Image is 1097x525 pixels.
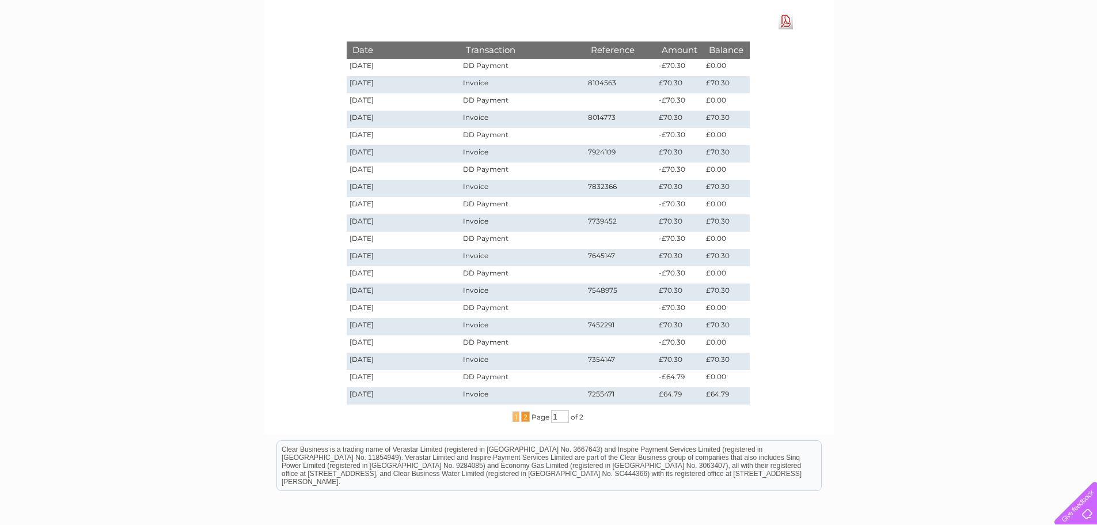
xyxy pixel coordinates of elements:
[347,59,461,76] td: [DATE]
[703,93,749,111] td: £0.00
[347,41,461,58] th: Date
[703,41,749,58] th: Balance
[277,6,821,56] div: Clear Business is a trading name of Verastar Limited (registered in [GEOGRAPHIC_DATA] No. 3667643...
[347,301,461,318] td: [DATE]
[703,111,749,128] td: £70.30
[460,284,584,301] td: Invoice
[656,111,703,128] td: £70.30
[532,413,549,421] span: Page
[460,197,584,214] td: DD Payment
[656,301,703,318] td: -£70.30
[460,335,584,353] td: DD Payment
[1020,49,1049,58] a: Contact
[347,76,461,93] td: [DATE]
[585,318,656,335] td: 7452291
[347,387,461,405] td: [DATE]
[460,76,584,93] td: Invoice
[460,180,584,197] td: Invoice
[460,214,584,232] td: Invoice
[460,41,584,58] th: Transaction
[656,249,703,266] td: £70.30
[656,284,703,301] td: £70.30
[571,413,578,421] span: of
[585,284,656,301] td: 7548975
[585,76,656,93] td: 8104563
[585,249,656,266] td: 7645147
[656,41,703,58] th: Amount
[460,93,584,111] td: DD Payment
[656,232,703,249] td: -£70.30
[656,335,703,353] td: -£70.30
[460,249,584,266] td: Invoice
[347,93,461,111] td: [DATE]
[656,93,703,111] td: -£70.30
[703,284,749,301] td: £70.30
[894,49,916,58] a: Water
[656,180,703,197] td: £70.30
[703,318,749,335] td: £70.30
[585,145,656,163] td: 7924109
[656,266,703,284] td: -£70.30
[585,111,656,128] td: 8014773
[955,49,990,58] a: Telecoms
[460,387,584,405] td: Invoice
[347,111,461,128] td: [DATE]
[347,180,461,197] td: [DATE]
[1059,49,1086,58] a: Log out
[656,214,703,232] td: £70.30
[656,318,703,335] td: £70.30
[460,301,584,318] td: DD Payment
[347,353,461,370] td: [DATE]
[585,353,656,370] td: 7354147
[347,163,461,180] td: [DATE]
[347,128,461,145] td: [DATE]
[460,111,584,128] td: Invoice
[460,353,584,370] td: Invoice
[585,180,656,197] td: 7832366
[460,370,584,387] td: DD Payment
[703,387,749,405] td: £64.79
[703,266,749,284] td: £0.00
[460,145,584,163] td: Invoice
[997,49,1014,58] a: Blog
[656,145,703,163] td: £70.30
[703,163,749,180] td: £0.00
[460,128,584,145] td: DD Payment
[703,370,749,387] td: £0.00
[460,266,584,284] td: DD Payment
[703,214,749,232] td: £70.30
[703,353,749,370] td: £70.30
[347,266,461,284] td: [DATE]
[703,335,749,353] td: £0.00
[703,59,749,76] td: £0.00
[703,249,749,266] td: £70.30
[656,76,703,93] td: £70.30
[703,76,749,93] td: £70.30
[347,145,461,163] td: [DATE]
[460,59,584,76] td: DD Payment
[460,232,584,249] td: DD Payment
[585,41,656,58] th: Reference
[347,197,461,214] td: [DATE]
[703,145,749,163] td: £70.30
[347,232,461,249] td: [DATE]
[579,413,583,421] span: 2
[39,30,97,65] img: logo.png
[880,6,959,20] a: 0333 014 3131
[703,128,749,145] td: £0.00
[703,232,749,249] td: £0.00
[513,411,519,422] span: 1
[347,249,461,266] td: [DATE]
[656,163,703,180] td: -£70.30
[585,387,656,405] td: 7255471
[521,411,530,422] span: 2
[460,163,584,180] td: DD Payment
[703,301,749,318] td: £0.00
[703,197,749,214] td: £0.00
[347,370,461,387] td: [DATE]
[656,59,703,76] td: -£70.30
[585,214,656,232] td: 7739452
[460,318,584,335] td: Invoice
[347,335,461,353] td: [DATE]
[779,13,793,29] a: Download Pdf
